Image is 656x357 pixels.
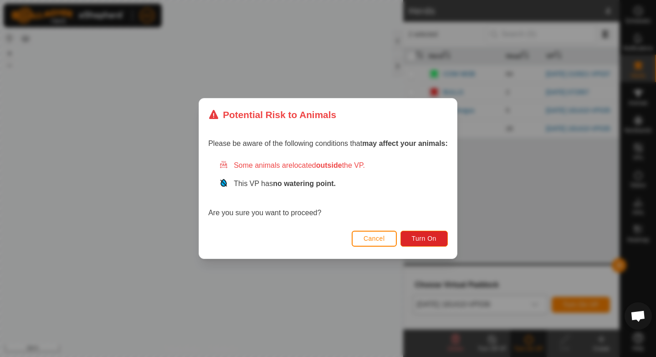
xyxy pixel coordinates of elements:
[352,231,397,247] button: Cancel
[234,180,336,187] span: This VP has
[208,108,336,122] div: Potential Risk to Animals
[273,180,336,187] strong: no watering point.
[362,140,448,147] strong: may affect your animals:
[208,160,448,218] div: Are you sure you want to proceed?
[219,160,448,171] div: Some animals are
[412,235,436,242] span: Turn On
[364,235,385,242] span: Cancel
[625,302,652,330] div: Open chat
[292,161,365,169] span: located the VP.
[400,231,448,247] button: Turn On
[208,140,448,147] span: Please be aware of the following conditions that
[316,161,342,169] strong: outside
